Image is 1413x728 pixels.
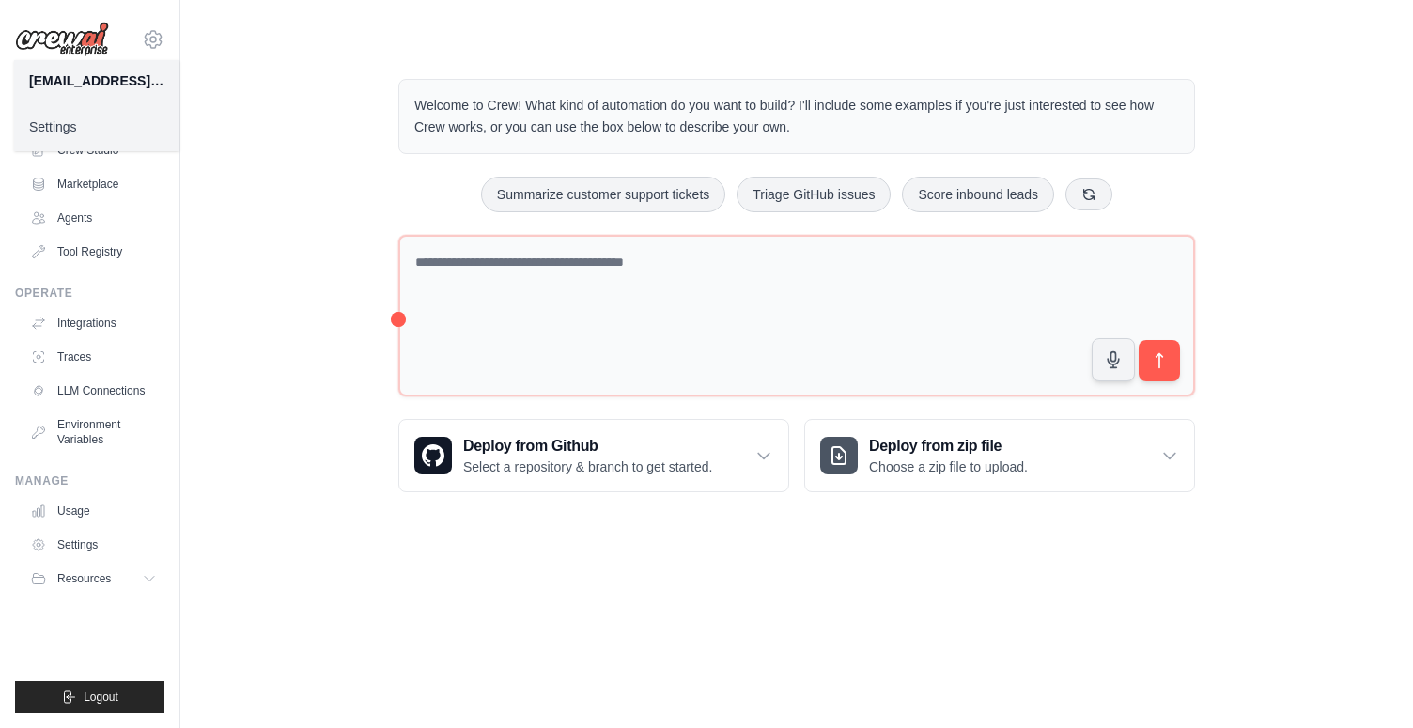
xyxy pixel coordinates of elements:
a: Traces [23,342,164,372]
button: Score inbound leads [902,177,1054,212]
a: Usage [23,496,164,526]
button: Summarize customer support tickets [481,177,725,212]
a: LLM Connections [23,376,164,406]
a: Marketplace [23,169,164,199]
span: Logout [84,689,118,705]
p: Select a repository & branch to get started. [463,457,712,476]
span: Resources [57,571,111,586]
button: Resources [23,564,164,594]
h3: Deploy from Github [463,435,712,457]
p: Welcome to Crew! What kind of automation do you want to build? I'll include some examples if you'... [414,95,1179,138]
div: Manage [15,473,164,488]
img: Logo [15,22,109,57]
a: Settings [23,530,164,560]
a: Environment Variables [23,410,164,455]
div: Operate [15,286,164,301]
button: Logout [15,681,164,713]
a: Integrations [23,308,164,338]
div: [EMAIL_ADDRESS][DOMAIN_NAME] [29,71,164,90]
button: Triage GitHub issues [737,177,891,212]
a: Settings [14,110,179,144]
a: Tool Registry [23,237,164,267]
a: Agents [23,203,164,233]
h3: Deploy from zip file [869,435,1028,457]
p: Choose a zip file to upload. [869,457,1028,476]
